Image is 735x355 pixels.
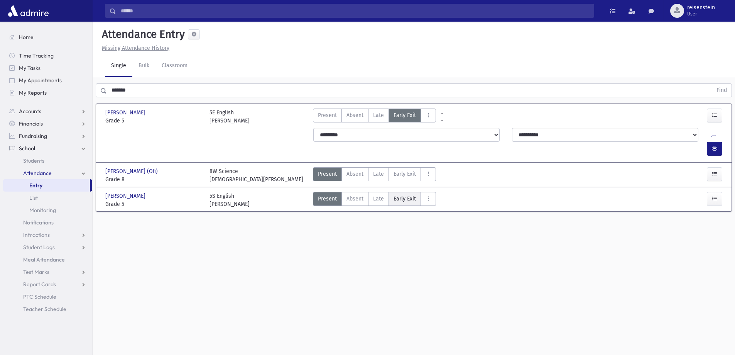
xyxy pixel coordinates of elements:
[318,195,337,203] span: Present
[105,109,147,117] span: [PERSON_NAME]
[3,278,92,290] a: Report Cards
[346,170,363,178] span: Absent
[3,204,92,216] a: Monitoring
[318,170,337,178] span: Present
[132,55,155,77] a: Bulk
[105,200,202,208] span: Grade 5
[23,293,56,300] span: PTC Schedule
[313,192,436,208] div: AttTypes
[318,111,337,119] span: Present
[3,167,92,179] a: Attendance
[19,65,41,71] span: My Tasks
[687,5,715,11] span: reisenstein
[712,84,732,97] button: Find
[19,108,41,115] span: Accounts
[3,216,92,229] a: Notifications
[116,4,594,18] input: Search
[19,145,35,152] span: School
[210,167,303,183] div: 8W Science [DEMOGRAPHIC_DATA][PERSON_NAME]
[19,52,54,59] span: Time Tracking
[346,111,363,119] span: Absent
[23,157,44,164] span: Students
[23,268,49,275] span: Test Marks
[3,241,92,253] a: Student Logs
[373,195,384,203] span: Late
[313,167,436,183] div: AttTypes
[102,45,169,51] u: Missing Attendance History
[346,195,363,203] span: Absent
[3,229,92,241] a: Infractions
[373,170,384,178] span: Late
[29,207,56,214] span: Monitoring
[29,194,38,201] span: List
[19,132,47,139] span: Fundraising
[210,109,250,125] div: 5E English [PERSON_NAME]
[19,34,34,41] span: Home
[155,55,194,77] a: Classroom
[394,111,416,119] span: Early Exit
[23,306,66,313] span: Teacher Schedule
[313,109,436,125] div: AttTypes
[3,253,92,266] a: Meal Attendance
[105,55,132,77] a: Single
[19,120,43,127] span: Financials
[394,195,416,203] span: Early Exit
[3,290,92,303] a: PTC Schedule
[99,45,169,51] a: Missing Attendance History
[3,87,92,99] a: My Reports
[105,167,159,175] span: [PERSON_NAME] (Ofi)
[210,192,250,208] div: 5S English [PERSON_NAME]
[3,303,92,315] a: Teacher Schedule
[23,244,55,251] span: Student Logs
[23,256,65,263] span: Meal Attendance
[23,219,54,226] span: Notifications
[394,170,416,178] span: Early Exit
[19,89,47,96] span: My Reports
[3,130,92,142] a: Fundraising
[3,266,92,278] a: Test Marks
[687,11,715,17] span: User
[373,111,384,119] span: Late
[3,62,92,74] a: My Tasks
[3,105,92,117] a: Accounts
[105,192,147,200] span: [PERSON_NAME]
[99,28,185,41] h5: Attendance Entry
[3,179,90,192] a: Entry
[105,175,202,183] span: Grade 8
[3,49,92,62] a: Time Tracking
[23,170,52,177] span: Attendance
[23,231,50,238] span: Infractions
[3,155,92,167] a: Students
[23,281,56,288] span: Report Cards
[19,77,62,84] span: My Appointments
[3,192,92,204] a: List
[3,142,92,155] a: School
[105,117,202,125] span: Grade 5
[6,3,51,19] img: AdmirePro
[29,182,42,189] span: Entry
[3,31,92,43] a: Home
[3,74,92,87] a: My Appointments
[3,117,92,130] a: Financials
